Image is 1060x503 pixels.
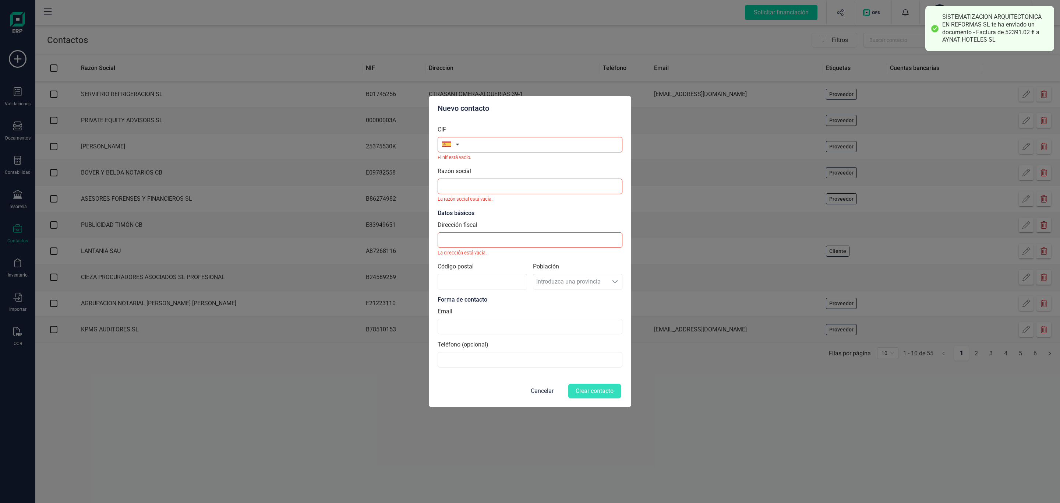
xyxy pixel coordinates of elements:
[438,221,477,229] label: Dirección fiscal
[438,125,446,134] label: CIF
[533,262,622,271] label: Población
[438,167,471,176] label: Razón social
[438,209,622,218] div: Datos básicos
[522,382,562,400] button: Cancelar
[438,295,622,304] div: Forma de contacto
[438,307,452,316] label: Email
[438,340,488,349] label: Teléfono (opcional)
[438,103,622,113] div: Nuevo contacto
[568,384,621,398] button: Crear contacto
[942,13,1049,44] div: SISTEMATIZACION ARQUITECTONICA EN REFORMAS SL te ha enviado un documento - Factura de 52391.02 € ...
[438,154,622,161] small: El nif está vacío.
[438,196,622,203] small: La razón social está vacía.
[438,262,527,271] label: Código postal
[438,249,622,256] small: La dirección está vacía.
